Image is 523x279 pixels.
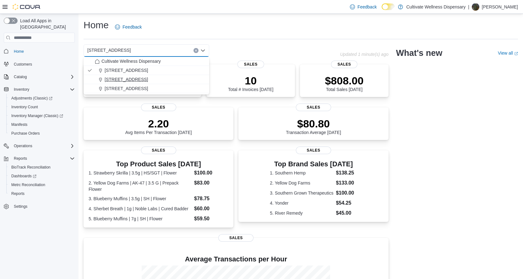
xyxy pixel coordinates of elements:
span: Adjustments (Classic) [11,96,52,101]
span: Sales [141,147,176,154]
p: 10 [228,74,273,87]
dd: $100.00 [194,169,228,177]
p: | [468,3,469,11]
button: Customers [1,60,77,69]
dd: $83.00 [194,179,228,187]
div: Total Sales [DATE] [325,74,363,92]
span: Settings [14,204,27,209]
p: $80.80 [286,117,341,130]
button: [STREET_ADDRESS] [84,66,209,75]
button: Catalog [1,72,77,81]
h1: Home [84,19,109,31]
dt: 3. Blueberry Muffins | 3.5g | SH | Flower [89,196,192,202]
a: Home [11,48,26,55]
span: Inventory [11,86,75,93]
span: [STREET_ADDRESS] [105,85,148,92]
span: Inventory Manager (Classic) [11,113,63,118]
span: [STREET_ADDRESS] [105,76,148,83]
span: Reports [11,191,25,196]
p: [PERSON_NAME] [482,3,518,11]
span: Load All Apps in [GEOGRAPHIC_DATA] [18,18,75,30]
dt: 1. Southern Hemp [270,170,333,176]
a: Inventory Manager (Classic) [6,111,77,120]
button: Cultivate Wellness Dispensary [84,57,209,66]
span: Catalog [11,73,75,81]
button: Operations [11,142,35,150]
span: Reports [11,155,75,162]
button: [STREET_ADDRESS] [84,84,209,93]
span: Inventory Count [9,103,75,111]
nav: Complex example [4,44,75,227]
span: Settings [11,202,75,210]
span: Feedback [123,24,142,30]
span: Inventory [14,87,29,92]
dd: $78.75 [194,195,228,202]
div: Transaction Average [DATE] [286,117,341,135]
button: [STREET_ADDRESS] [84,75,209,84]
span: Purchase Orders [9,130,75,137]
button: Metrc Reconciliation [6,180,77,189]
span: [STREET_ADDRESS] [87,46,131,54]
button: BioTrack Reconciliation [6,163,77,172]
input: Dark Mode [382,3,395,10]
span: BioTrack Reconciliation [9,164,75,171]
h2: What's new [396,48,442,58]
span: Manifests [9,121,75,128]
span: Dashboards [9,172,75,180]
svg: External link [514,52,518,56]
a: Dashboards [6,172,77,180]
button: Manifests [6,120,77,129]
a: Adjustments (Classic) [6,94,77,103]
span: Operations [11,142,75,150]
span: Home [11,47,75,55]
span: Catalog [14,74,27,79]
h4: Average Transactions per Hour [89,255,384,263]
a: View allExternal link [498,51,518,56]
span: Sales [237,61,264,68]
button: Operations [1,142,77,150]
dt: 1. Strawberry Skrilla | 3.5g | HS/SGT | Flower [89,170,192,176]
div: Lauren Stanford [472,3,479,11]
button: Settings [1,202,77,211]
a: Metrc Reconciliation [9,181,48,189]
span: Sales [218,234,253,242]
span: Metrc Reconciliation [11,182,45,187]
dt: 3. Southern Grown Therapeutics [270,190,333,196]
div: Choose from the following options [84,57,209,93]
a: Customers [11,61,35,68]
dt: 2. Yellow Dog Farms [270,180,333,186]
button: Catalog [11,73,29,81]
span: Cultivate Wellness Dispensary [101,58,161,64]
button: Inventory [11,86,32,93]
dd: $45.00 [336,209,357,217]
div: Total # Invoices [DATE] [228,74,273,92]
a: Manifests [9,121,30,128]
div: Avg Items Per Transaction [DATE] [125,117,192,135]
dd: $54.25 [336,199,357,207]
button: Reports [6,189,77,198]
a: Inventory Manager (Classic) [9,112,66,120]
h3: Top Product Sales [DATE] [89,160,228,168]
button: Home [1,46,77,56]
span: Customers [11,60,75,68]
p: Updated 1 minute(s) ago [340,52,389,57]
span: Inventory Count [11,105,38,110]
span: Dashboards [11,174,36,179]
p: 2.20 [125,117,192,130]
a: BioTrack Reconciliation [9,164,53,171]
span: BioTrack Reconciliation [11,165,51,170]
span: [STREET_ADDRESS] [105,67,148,73]
span: Feedback [357,4,377,10]
dt: 4. Yonder [270,200,333,206]
span: Metrc Reconciliation [9,181,75,189]
span: Adjustments (Classic) [9,94,75,102]
a: Inventory Count [9,103,41,111]
button: Inventory Count [6,103,77,111]
span: Sales [331,61,357,68]
span: Operations [14,143,32,148]
span: Inventory Manager (Classic) [9,112,75,120]
button: Clear input [193,48,199,53]
span: Sales [296,147,331,154]
a: Adjustments (Classic) [9,94,55,102]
